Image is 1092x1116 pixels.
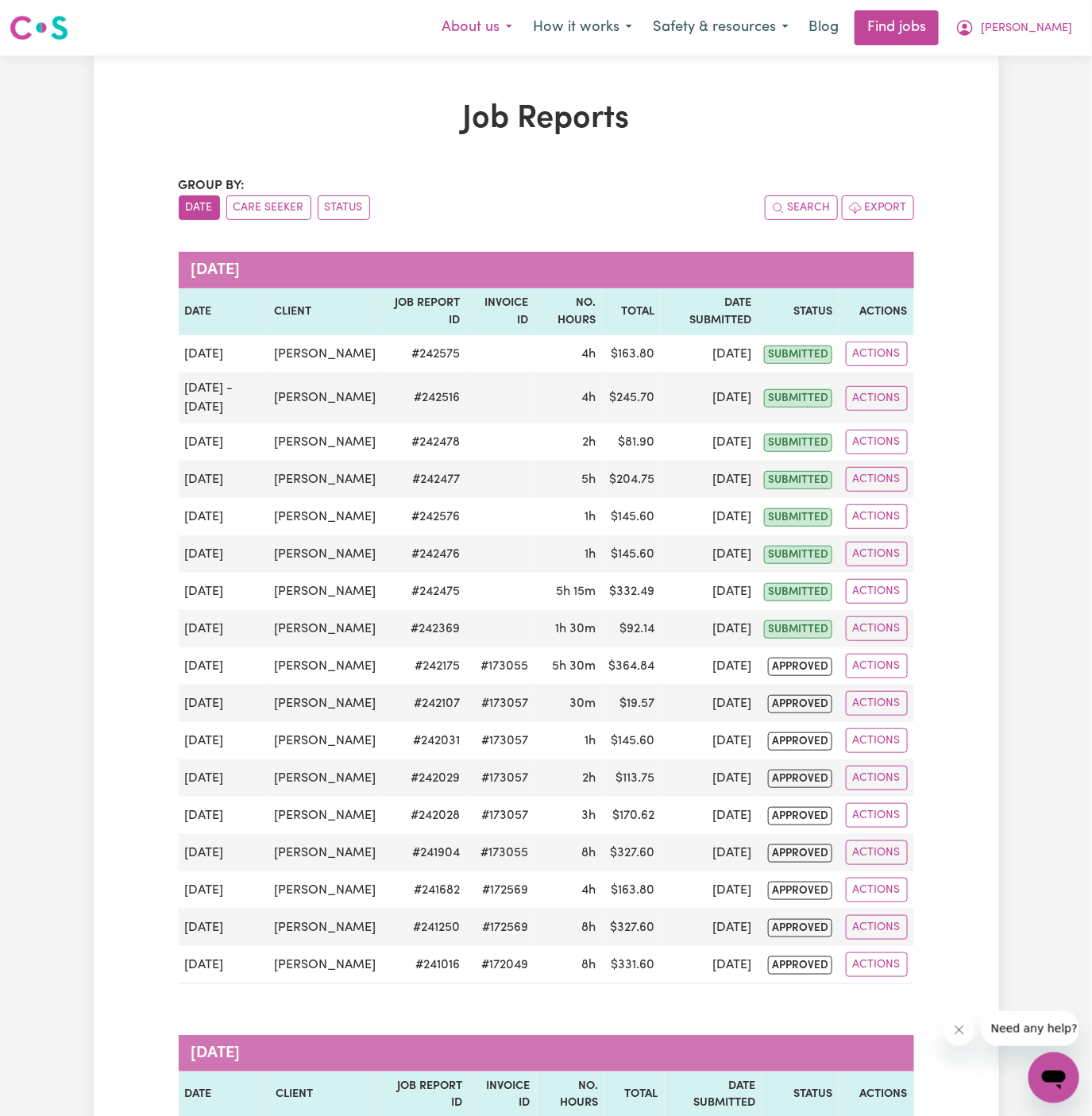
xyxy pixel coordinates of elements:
[268,834,382,871] td: [PERSON_NAME]
[846,952,908,977] button: Actions
[382,722,466,759] td: # 242031
[179,252,914,288] caption: [DATE]
[661,461,758,498] td: [DATE]
[846,616,908,641] button: Actions
[846,915,908,940] button: Actions
[768,658,832,676] span: approved
[768,844,832,863] span: approved
[179,100,914,138] h1: Job Reports
[661,498,758,535] td: [DATE]
[642,11,799,44] button: Safety & resources
[268,797,382,834] td: [PERSON_NAME]
[842,195,914,220] button: Export
[382,797,466,834] td: # 242028
[179,759,268,797] td: [DATE]
[268,759,382,797] td: [PERSON_NAME]
[581,348,596,361] span: 4 hours
[226,195,311,220] button: sort invoices by care seeker
[581,809,596,822] span: 3 hours
[981,20,1072,37] span: [PERSON_NAME]
[268,685,382,722] td: [PERSON_NAME]
[382,759,466,797] td: # 242029
[179,685,268,722] td: [DATE]
[534,288,602,335] th: No. Hours
[466,722,534,759] td: #173057
[661,573,758,610] td: [DATE]
[764,434,832,452] span: submitted
[179,797,268,834] td: [DATE]
[1028,1052,1079,1103] iframe: Button to launch messaging window
[466,647,534,685] td: #173055
[268,647,382,685] td: [PERSON_NAME]
[768,956,832,975] span: approved
[582,772,596,785] span: 2 hours
[268,288,382,335] th: Client
[179,946,268,984] td: [DATE]
[268,946,382,984] td: [PERSON_NAME]
[846,766,908,790] button: Actions
[431,11,523,44] button: About us
[382,573,466,610] td: # 242475
[768,695,832,713] span: approved
[581,847,596,859] span: 8 hours
[661,871,758,909] td: [DATE]
[569,697,596,710] span: 30 minutes
[466,288,534,335] th: Invoice ID
[768,882,832,900] span: approved
[602,946,661,984] td: $ 331.60
[179,909,268,946] td: [DATE]
[768,732,832,751] span: approved
[382,373,466,423] td: # 242516
[764,508,832,527] span: submitted
[179,335,268,373] td: [DATE]
[661,797,758,834] td: [DATE]
[179,647,268,685] td: [DATE]
[602,335,661,373] td: $ 163.80
[382,535,466,573] td: # 242476
[768,807,832,825] span: approved
[268,498,382,535] td: [PERSON_NAME]
[846,803,908,828] button: Actions
[581,884,596,897] span: 4 hours
[466,909,534,946] td: #172569
[846,504,908,529] button: Actions
[764,546,832,564] span: submitted
[585,735,596,747] span: 1 hour
[661,759,758,797] td: [DATE]
[846,342,908,366] button: Actions
[179,871,268,909] td: [DATE]
[382,423,466,461] td: # 242478
[602,909,661,946] td: $ 327.60
[602,573,661,610] td: $ 332.49
[179,195,220,220] button: sort invoices by date
[768,770,832,788] span: approved
[764,583,832,601] span: submitted
[582,436,596,449] span: 2 hours
[982,1011,1079,1046] iframe: Message from company
[661,722,758,759] td: [DATE]
[661,834,758,871] td: [DATE]
[764,389,832,407] span: submitted
[661,373,758,423] td: [DATE]
[846,840,908,865] button: Actions
[602,722,661,759] td: $ 145.60
[855,10,939,45] a: Find jobs
[768,919,832,937] span: approved
[602,871,661,909] td: $ 163.80
[945,11,1082,44] button: My Account
[846,467,908,492] button: Actions
[602,535,661,573] td: $ 145.60
[382,871,466,909] td: # 241682
[382,685,466,722] td: # 242107
[581,921,596,934] span: 8 hours
[661,909,758,946] td: [DATE]
[758,288,839,335] th: Status
[846,386,908,411] button: Actions
[799,10,848,45] a: Blog
[179,834,268,871] td: [DATE]
[602,461,661,498] td: $ 204.75
[466,685,534,722] td: #173057
[846,691,908,716] button: Actions
[523,11,642,44] button: How it works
